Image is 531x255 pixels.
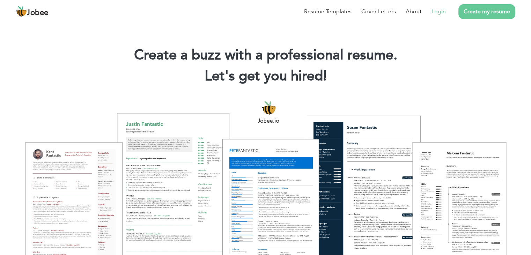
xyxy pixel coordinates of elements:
[16,6,49,17] a: Jobee
[16,6,27,17] img: jobee.io
[304,7,352,16] a: Resume Templates
[10,67,521,85] h2: Let's
[10,46,521,64] h1: Create a buzz with a professional resume.
[432,7,446,16] a: Login
[27,9,49,17] span: Jobee
[458,4,515,19] a: Create my resume
[323,66,326,86] span: |
[239,66,327,86] span: get you hired!
[361,7,396,16] a: Cover Letters
[406,7,422,16] a: About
